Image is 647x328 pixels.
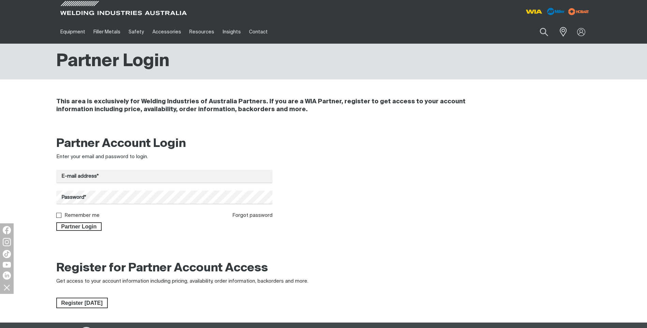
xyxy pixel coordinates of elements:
[56,98,500,114] h4: This area is exclusively for Welding Industries of Australia Partners. If you are a WIA Partner, ...
[56,222,102,231] button: Partner Login
[57,298,107,309] span: Register [DATE]
[3,238,11,246] img: Instagram
[56,261,268,276] h2: Register for Partner Account Access
[89,20,124,44] a: Filler Metals
[57,222,101,231] span: Partner Login
[532,24,556,40] button: Search products
[64,213,100,218] label: Remember me
[56,50,170,73] h1: Partner Login
[245,20,272,44] a: Contact
[185,20,218,44] a: Resources
[56,20,457,44] nav: Main
[56,20,89,44] a: Equipment
[124,20,148,44] a: Safety
[1,282,13,293] img: hide socials
[148,20,185,44] a: Accessories
[232,213,273,218] a: Forgot password
[524,24,555,40] input: Product name or item number...
[56,136,273,151] h2: Partner Account Login
[566,6,591,17] img: miller
[3,271,11,280] img: LinkedIn
[56,298,108,309] a: Register Today
[56,153,273,161] div: Enter your email and password to login.
[3,262,11,268] img: YouTube
[3,226,11,234] img: Facebook
[3,250,11,258] img: TikTok
[218,20,245,44] a: Insights
[56,279,308,284] span: Get access to your account information including pricing, availability, order information, backor...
